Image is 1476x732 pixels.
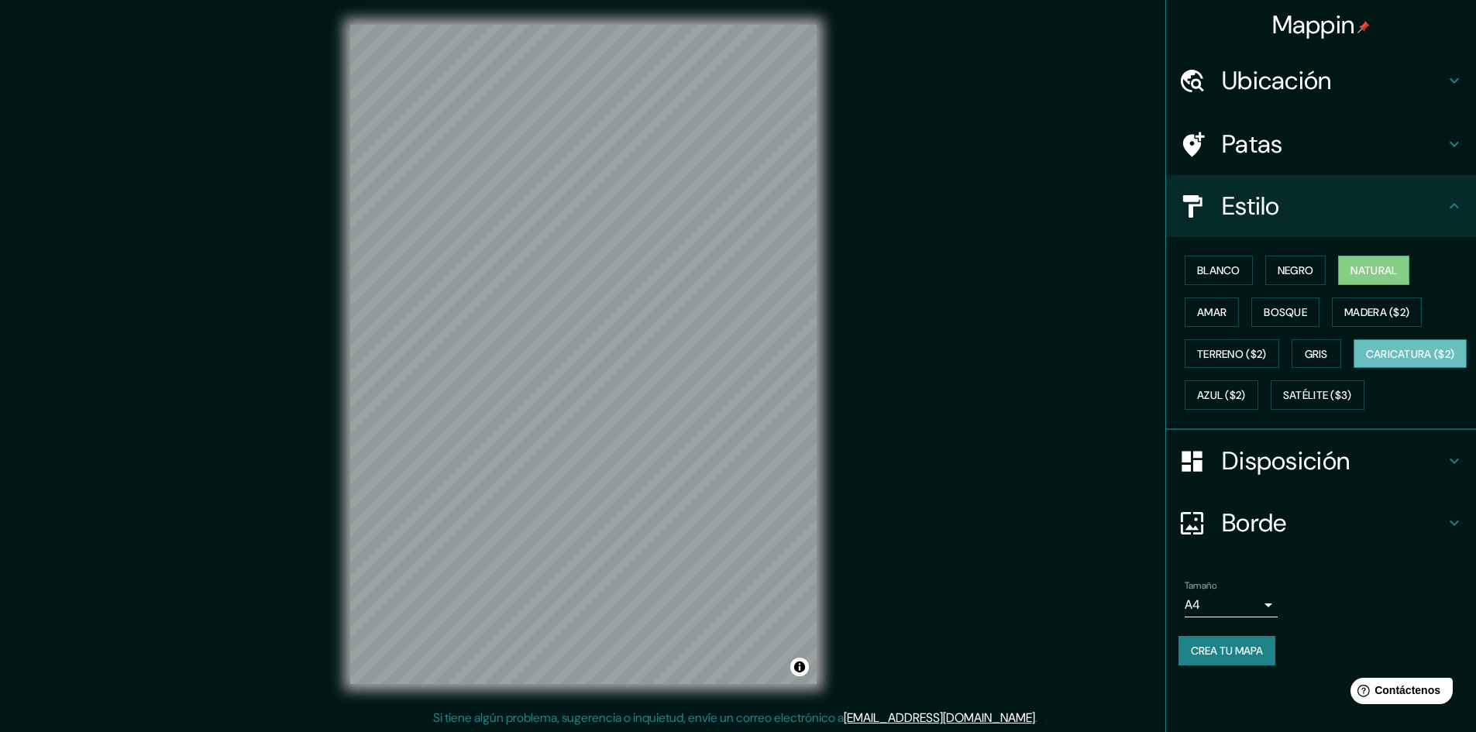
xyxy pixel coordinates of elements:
[1251,297,1319,327] button: Bosque
[1035,710,1037,726] font: .
[1185,256,1253,285] button: Blanco
[1040,709,1043,726] font: .
[1166,492,1476,554] div: Borde
[1037,709,1040,726] font: .
[1305,347,1328,361] font: Gris
[1357,21,1370,33] img: pin-icon.png
[1166,113,1476,175] div: Patas
[1354,339,1467,369] button: Caricatura ($2)
[1197,347,1267,361] font: Terreno ($2)
[1350,263,1397,277] font: Natural
[1264,305,1307,319] font: Bosque
[1265,256,1326,285] button: Negro
[1292,339,1341,369] button: Gris
[1222,190,1280,222] font: Estilo
[1178,636,1275,665] button: Crea tu mapa
[844,710,1035,726] a: [EMAIL_ADDRESS][DOMAIN_NAME]
[1222,445,1350,477] font: Disposición
[1185,596,1200,613] font: A4
[1185,297,1239,327] button: Amar
[433,710,844,726] font: Si tiene algún problema, sugerencia o inquietud, envíe un correo electrónico a
[1222,507,1287,539] font: Borde
[1271,380,1364,410] button: Satélite ($3)
[1191,644,1263,658] font: Crea tu mapa
[1272,9,1355,41] font: Mappin
[790,658,809,676] button: Activar o desactivar atribución
[1185,380,1258,410] button: Azul ($2)
[1332,297,1422,327] button: Madera ($2)
[1197,389,1246,403] font: Azul ($2)
[1185,593,1278,617] div: A4
[1222,128,1283,160] font: Patas
[1185,339,1279,369] button: Terreno ($2)
[350,25,817,684] canvas: Mapa
[1185,579,1216,592] font: Tamaño
[1338,256,1409,285] button: Natural
[1338,672,1459,715] iframe: Lanzador de widgets de ayuda
[1278,263,1314,277] font: Negro
[1283,389,1352,403] font: Satélite ($3)
[1197,305,1227,319] font: Amar
[1197,263,1240,277] font: Blanco
[1366,347,1455,361] font: Caricatura ($2)
[1166,175,1476,237] div: Estilo
[1222,64,1332,97] font: Ubicación
[1166,50,1476,112] div: Ubicación
[1166,430,1476,492] div: Disposición
[1344,305,1409,319] font: Madera ($2)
